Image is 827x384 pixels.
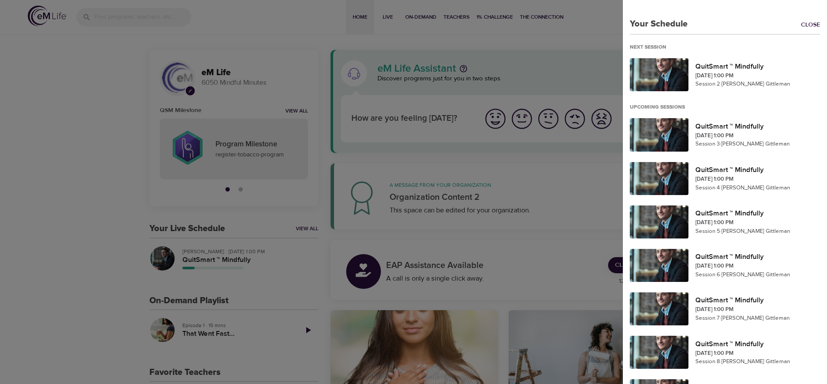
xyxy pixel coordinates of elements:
p: [DATE] 1:00 PM [695,72,820,80]
p: Session 3 · [PERSON_NAME] Gittleman [695,140,820,149]
p: [DATE] 1:00 PM [695,132,820,140]
p: QuitSmart ™ Mindfully [695,208,820,218]
p: Session 5 · [PERSON_NAME] Gittleman [695,227,820,236]
p: QuitSmart ™ Mindfully [695,61,820,72]
p: QuitSmart ™ Mindfully [695,121,820,132]
p: [DATE] 1:00 PM [695,175,820,184]
p: Session 7 · [PERSON_NAME] Gittleman [695,314,820,323]
div: Upcoming Sessions [630,104,692,111]
p: Session 4 · [PERSON_NAME] Gittleman [695,184,820,192]
p: [DATE] 1:00 PM [695,262,820,271]
p: [DATE] 1:00 PM [695,218,820,227]
p: QuitSmart ™ Mindfully [695,165,820,175]
a: Close [801,20,827,30]
p: QuitSmart ™ Mindfully [695,339,820,349]
div: Next Session [630,44,673,51]
p: Session 8 · [PERSON_NAME] Gittleman [695,358,820,366]
p: [DATE] 1:00 PM [695,349,820,358]
p: QuitSmart ™ Mindfully [695,252,820,262]
p: QuitSmart ™ Mindfully [695,295,820,305]
p: Session 2 · [PERSON_NAME] Gittleman [695,80,820,89]
p: Session 6 · [PERSON_NAME] Gittleman [695,271,820,279]
p: [DATE] 1:00 PM [695,305,820,314]
p: Your Schedule [623,17,688,30]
